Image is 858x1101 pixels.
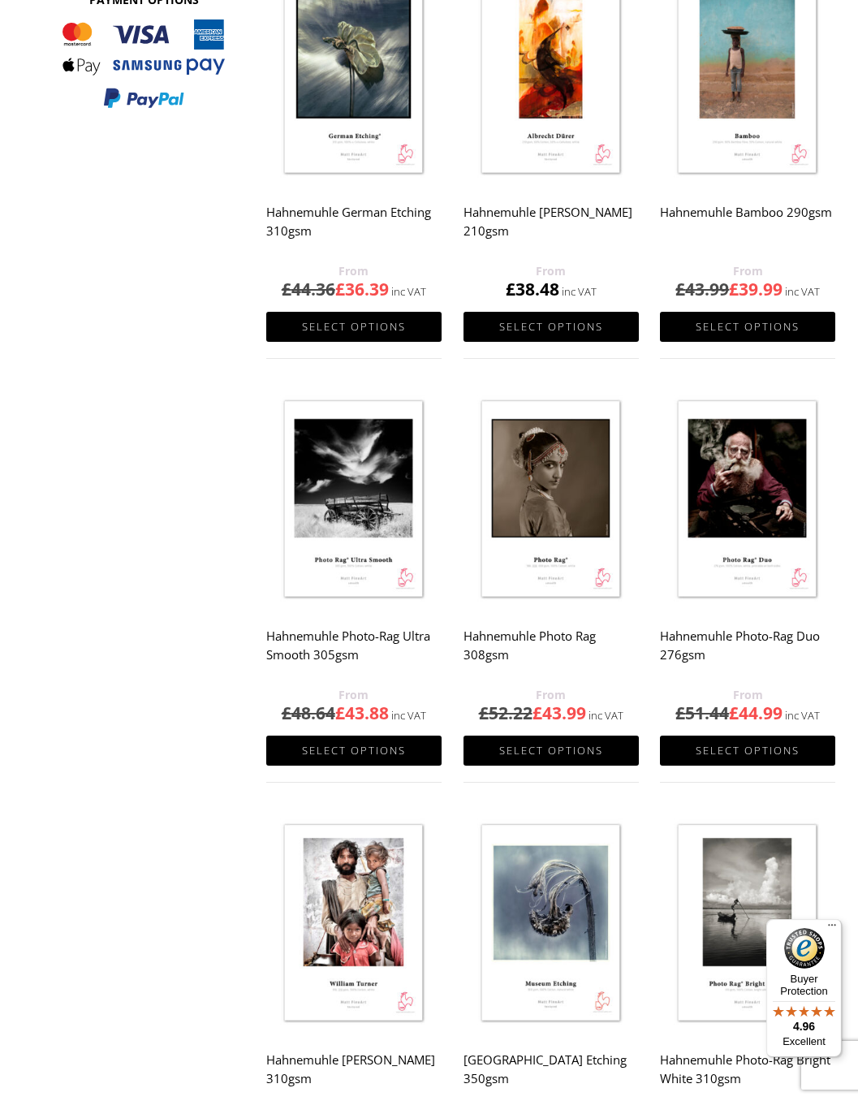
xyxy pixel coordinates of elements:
[506,278,515,300] span: £
[282,702,335,724] bdi: 48.64
[282,702,291,724] span: £
[729,278,783,300] bdi: 39.99
[266,814,442,1034] img: Hahnemuhle William Turner 310gsm
[335,702,389,724] bdi: 43.88
[463,620,639,685] h2: Hahnemuhle Photo Rag 308gsm
[660,196,835,261] h2: Hahnemuhle Bamboo 290gsm
[282,278,335,300] bdi: 44.36
[335,278,389,300] bdi: 36.39
[660,312,835,342] a: Select options for “Hahnemuhle Bamboo 290gsm”
[266,312,442,342] a: Select options for “Hahnemuhle German Etching 310gsm”
[675,702,685,724] span: £
[266,736,442,766] a: Select options for “Hahnemuhle Photo-Rag Ultra Smooth 305gsm”
[463,312,639,342] a: Select options for “Hahnemuhle Albrecht Durer 210gsm”
[660,391,835,725] a: Hahnemuhle Photo-Rag Duo 276gsm £51.44£44.99
[63,19,225,110] img: PAYMENT OPTIONS
[766,919,842,1057] button: Trusted Shops TrustmarkBuyer Protection4.96Excellent
[479,702,532,724] bdi: 52.22
[675,278,685,300] span: £
[766,1035,842,1048] p: Excellent
[463,196,639,261] h2: Hahnemuhle [PERSON_NAME] 210gsm
[266,391,442,725] a: Hahnemuhle Photo-Rag Ultra Smooth 305gsm £48.64£43.88
[729,702,783,724] bdi: 44.99
[282,278,291,300] span: £
[793,1020,815,1033] span: 4.96
[506,278,559,300] bdi: 38.48
[729,278,739,300] span: £
[784,928,825,969] img: Trusted Shops Trustmark
[463,814,639,1034] img: Hahnemuhle Museum Etching 350gsm
[266,196,442,261] h2: Hahnemuhle German Etching 310gsm
[335,278,345,300] span: £
[766,973,842,997] p: Buyer Protection
[822,919,842,939] button: Menu
[266,620,442,685] h2: Hahnemuhle Photo-Rag Ultra Smooth 305gsm
[463,736,639,766] a: Select options for “Hahnemuhle Photo Rag 308gsm”
[463,391,639,610] img: Hahnemuhle Photo Rag 308gsm
[532,702,586,724] bdi: 43.99
[660,736,835,766] a: Select options for “Hahnemuhle Photo-Rag Duo 276gsm”
[266,391,442,610] img: Hahnemuhle Photo-Rag Ultra Smooth 305gsm
[660,814,835,1034] img: Hahnemuhle Photo-Rag Bright White 310gsm
[729,702,739,724] span: £
[675,278,729,300] bdi: 43.99
[463,391,639,725] a: Hahnemuhle Photo Rag 308gsm £52.22£43.99
[335,702,345,724] span: £
[660,620,835,685] h2: Hahnemuhle Photo-Rag Duo 276gsm
[660,391,835,610] img: Hahnemuhle Photo-Rag Duo 276gsm
[675,702,729,724] bdi: 51.44
[479,702,489,724] span: £
[532,702,542,724] span: £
